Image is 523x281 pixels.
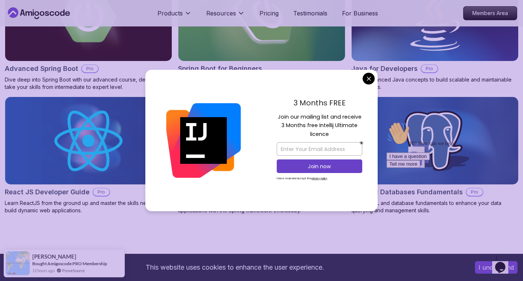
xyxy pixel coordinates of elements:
[47,261,107,266] a: Amigoscode PRO Membership
[259,9,279,18] a: Pricing
[342,9,378,18] a: For Business
[463,6,517,20] a: Members Area
[421,65,437,72] p: Pro
[351,76,519,91] p: Learn advanced Java concepts to build scalable and maintainable applications.
[5,187,90,197] h2: React JS Developer Guide
[206,9,236,18] p: Resources
[475,261,517,274] button: Accept cookies
[32,267,55,274] span: 12 hours ago
[93,188,109,196] p: Pro
[32,261,47,266] span: Bought
[6,251,30,275] img: provesource social proof notification image
[3,22,73,28] span: Hi! How can we help?
[157,9,183,18] p: Products
[3,3,26,26] img: :wave:
[492,252,516,274] iframe: chat widget
[351,97,519,214] a: SQL and Databases Fundamentals cardSQL and Databases FundamentalsProMaster SQL and database funda...
[3,42,37,49] button: Tell me more
[206,9,245,24] button: Resources
[32,253,76,260] span: [PERSON_NAME]
[384,119,516,248] iframe: chat widget
[5,76,172,91] p: Dive deep into Spring Boot with our advanced course, designed to take your skills from intermedia...
[5,199,172,214] p: Learn ReactJS from the ground up and master the skills needed to build dynamic web applications.
[3,3,135,49] div: 👋Hi! How can we help?I have a questionTell me more
[6,259,464,275] div: This website uses cookies to enhance the user experience.
[157,9,192,24] button: Products
[5,97,172,184] img: React JS Developer Guide card
[5,97,172,214] a: React JS Developer Guide cardReact JS Developer GuideProLearn ReactJS from the ground up and mast...
[3,34,46,42] button: I have a question
[464,7,517,20] p: Members Area
[62,267,85,274] a: ProveSource
[293,9,327,18] a: Testimonials
[178,64,262,74] h2: Spring Boot for Beginners
[5,64,78,74] h2: Advanced Spring Boot
[352,97,518,184] img: SQL and Databases Fundamentals card
[351,64,418,74] h2: Java for Developers
[82,65,98,72] p: Pro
